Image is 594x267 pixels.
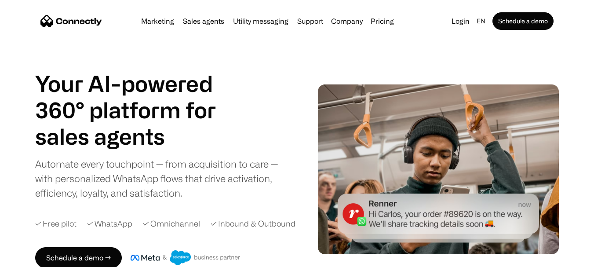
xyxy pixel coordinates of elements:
div: ✓ Omnichannel [143,218,200,230]
a: home [40,15,102,28]
div: Company [328,15,365,27]
div: 1 of 4 [35,123,237,150]
div: en [477,15,485,27]
a: Schedule a demo [492,12,554,30]
div: carousel [35,123,237,150]
a: Sales agents [179,18,228,25]
a: Marketing [138,18,178,25]
div: Company [331,15,363,27]
img: Meta and Salesforce business partner badge. [131,250,241,265]
a: Login [448,15,473,27]
div: ✓ Inbound & Outbound [211,218,295,230]
div: Automate every touchpoint — from acquisition to care — with personalized WhatsApp flows that driv... [35,157,294,200]
div: ✓ WhatsApp [87,218,132,230]
h1: Your AI-powered 360° platform for [35,70,237,123]
h1: sales agents [35,123,237,150]
a: Utility messaging [230,18,292,25]
a: Support [294,18,327,25]
ul: Language list [18,252,53,264]
div: ✓ Free pilot [35,218,77,230]
div: en [473,15,491,27]
aside: Language selected: English [9,251,53,264]
a: Pricing [367,18,397,25]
